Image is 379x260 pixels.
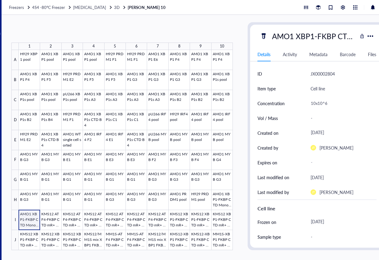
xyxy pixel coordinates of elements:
a: Freezers [9,5,31,10]
div: - [308,112,374,125]
div: 2 [50,43,52,50]
div: [DATE] [308,127,374,138]
div: Metadata [309,51,328,58]
span: 4S4 -80°C Freezer [32,4,65,10]
div: Expires on [257,159,277,166]
div: AMO1 XBP1-FKBP CTD Monoclone B4 [269,30,357,43]
div: JX00002804 [311,70,335,77]
div: 9 [200,43,202,50]
div: Item type [257,85,276,92]
div: Cell line [257,205,377,212]
div: [DATE] [308,217,374,228]
span: 3D [114,4,120,10]
div: Files [368,51,376,58]
div: Concentration [257,100,285,107]
a: [PERSON_NAME] 10 [128,5,167,10]
div: E [11,130,19,150]
div: G [11,170,19,190]
span: JT [312,146,315,150]
a: 4S4 -80°C Freezer [32,5,72,10]
div: 10x10^6 [308,97,374,110]
div: Activity [283,51,297,58]
div: Created on [257,130,278,136]
div: Last modified on [257,174,289,181]
div: Details [257,51,270,58]
div: ID [257,70,262,77]
div: 4 [93,43,95,50]
div: [PERSON_NAME] [319,188,353,196]
div: [PERSON_NAME] [319,144,353,151]
div: - [308,230,374,243]
div: H [11,190,19,210]
div: Created by [257,144,278,151]
span: [MEDICAL_DATA] [73,4,106,10]
div: F [11,150,19,170]
div: Sample type [257,233,281,240]
div: 3 [71,43,73,50]
a: [MEDICAL_DATA]3D [73,5,126,10]
div: I [11,210,19,230]
span: Freezers [9,4,24,10]
div: 6 [135,43,138,50]
div: Frozen on [257,219,276,225]
div: Cell line [311,85,325,92]
div: A [11,50,19,70]
div: - [308,157,374,168]
span: JT [312,190,315,194]
div: 8 [178,43,180,50]
div: C [11,90,19,110]
div: Last modified by [257,189,289,196]
div: 10 [220,43,224,50]
div: 7 [157,43,159,50]
div: D [11,110,19,130]
div: 1 [28,43,31,50]
div: Barcode [340,51,356,58]
div: J [11,230,19,250]
div: B [11,70,19,90]
div: [DATE] [311,174,324,181]
div: Vol / Mass [257,115,278,122]
div: 5 [114,43,116,50]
